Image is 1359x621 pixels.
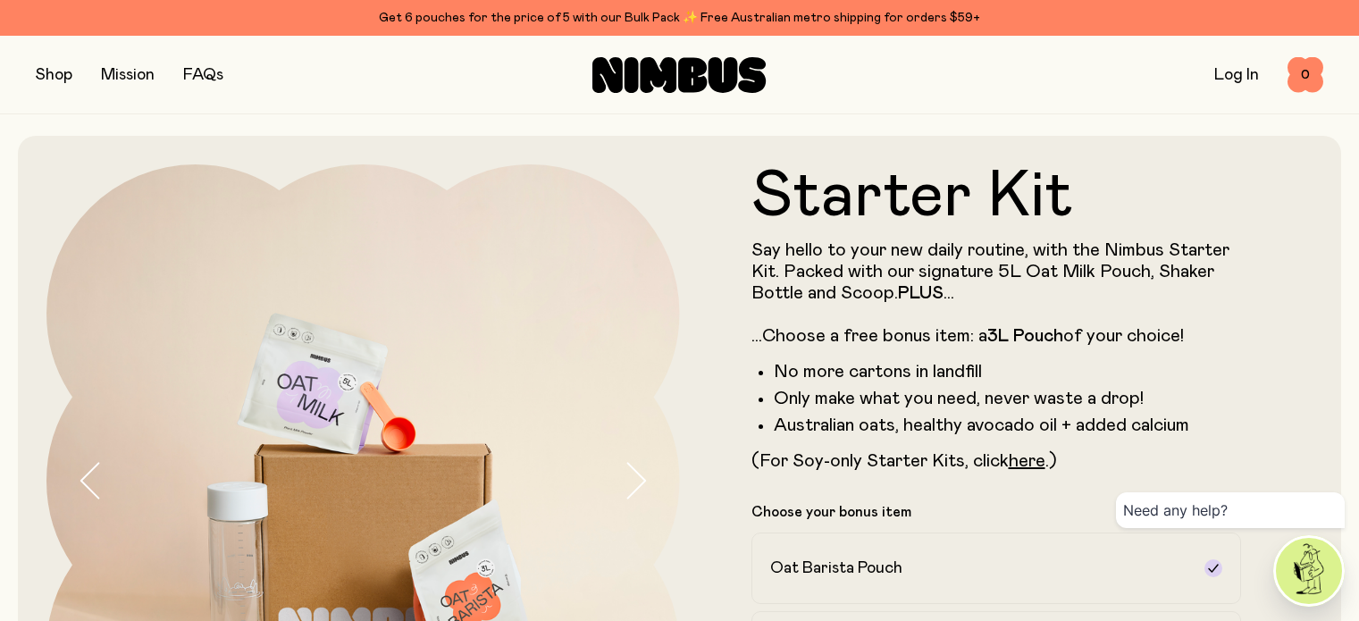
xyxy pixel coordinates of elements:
[987,327,1009,345] strong: 3L
[751,164,1242,229] h1: Starter Kit
[770,558,902,579] h2: Oat Barista Pouch
[774,388,1242,409] li: Only make what you need, never waste a drop!
[751,239,1242,347] p: Say hello to your new daily routine, with the Nimbus Starter Kit. Packed with our signature 5L Oa...
[1116,492,1345,528] div: Need any help?
[751,503,911,521] p: Choose your bonus item
[898,284,944,302] strong: PLUS
[1214,67,1259,83] a: Log In
[1288,57,1323,93] button: 0
[36,7,1323,29] div: Get 6 pouches for the price of 5 with our Bulk Pack ✨ Free Australian metro shipping for orders $59+
[101,67,155,83] a: Mission
[774,415,1242,436] li: Australian oats, healthy avocado oil + added calcium
[183,67,223,83] a: FAQs
[1276,538,1342,604] img: agent
[751,450,1242,472] p: (For Soy-only Starter Kits, click .)
[774,361,1242,382] li: No more cartons in landfill
[1009,452,1045,470] a: here
[1013,327,1063,345] strong: Pouch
